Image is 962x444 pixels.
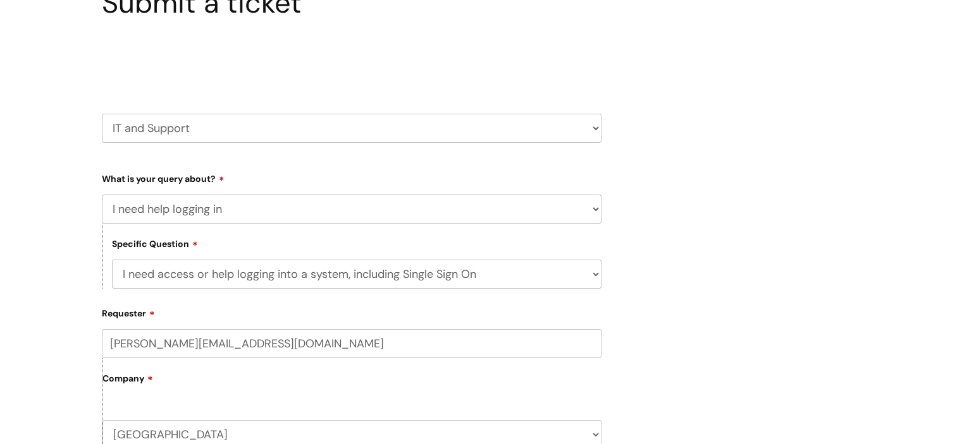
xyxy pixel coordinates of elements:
[102,304,601,319] label: Requester
[102,169,601,184] label: What is your query about?
[102,369,601,397] label: Company
[102,49,601,73] h2: Select issue type
[102,329,601,358] input: Email
[112,237,198,249] label: Specific Question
